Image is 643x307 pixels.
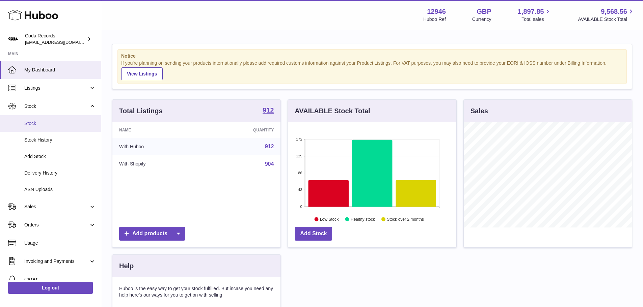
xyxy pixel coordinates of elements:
a: Log out [8,282,93,294]
span: 1,897.85 [518,7,544,16]
img: haz@pcatmedia.com [8,34,18,44]
text: 172 [296,137,302,141]
a: 904 [265,161,274,167]
span: Cases [24,276,96,283]
h3: Total Listings [119,106,163,116]
div: Coda Records [25,33,86,45]
span: ASN Uploads [24,186,96,193]
span: My Dashboard [24,67,96,73]
a: Add products [119,227,185,241]
a: 9,568.56 AVAILABLE Stock Total [578,7,635,23]
span: Total sales [521,16,552,23]
span: Orders [24,222,89,228]
h3: Help [119,262,134,271]
div: Currency [472,16,491,23]
th: Quantity [203,122,281,138]
strong: GBP [477,7,491,16]
strong: Notice [121,53,623,59]
text: 129 [296,154,302,158]
span: Invoicing and Payments [24,258,89,265]
div: Huboo Ref [423,16,446,23]
a: 912 [265,144,274,149]
td: With Shopify [112,155,203,173]
span: Delivery History [24,170,96,176]
td: With Huboo [112,138,203,155]
text: 86 [298,171,302,175]
h3: AVAILABLE Stock Total [295,106,370,116]
span: Listings [24,85,89,91]
text: 43 [298,188,302,192]
h3: Sales [471,106,488,116]
span: Stock [24,103,89,110]
th: Name [112,122,203,138]
span: Sales [24,204,89,210]
a: 1,897.85 Total sales [518,7,552,23]
span: 9,568.56 [601,7,627,16]
span: Usage [24,240,96,246]
strong: 912 [263,107,274,114]
text: Low Stock [320,217,339,221]
span: AVAILABLE Stock Total [578,16,635,23]
text: Healthy stock [351,217,375,221]
p: Huboo is the easy way to get your stock fulfilled. But incase you need any help here's our ways f... [119,285,274,298]
strong: 12946 [427,7,446,16]
span: [EMAIL_ADDRESS][DOMAIN_NAME] [25,39,99,45]
a: Add Stock [295,227,332,241]
a: 912 [263,107,274,115]
span: Stock [24,120,96,127]
span: Add Stock [24,153,96,160]
text: 0 [300,205,302,209]
text: Stock over 2 months [387,217,424,221]
div: If you're planning on sending your products internationally please add required customs informati... [121,60,623,80]
a: View Listings [121,67,163,80]
span: Stock History [24,137,96,143]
